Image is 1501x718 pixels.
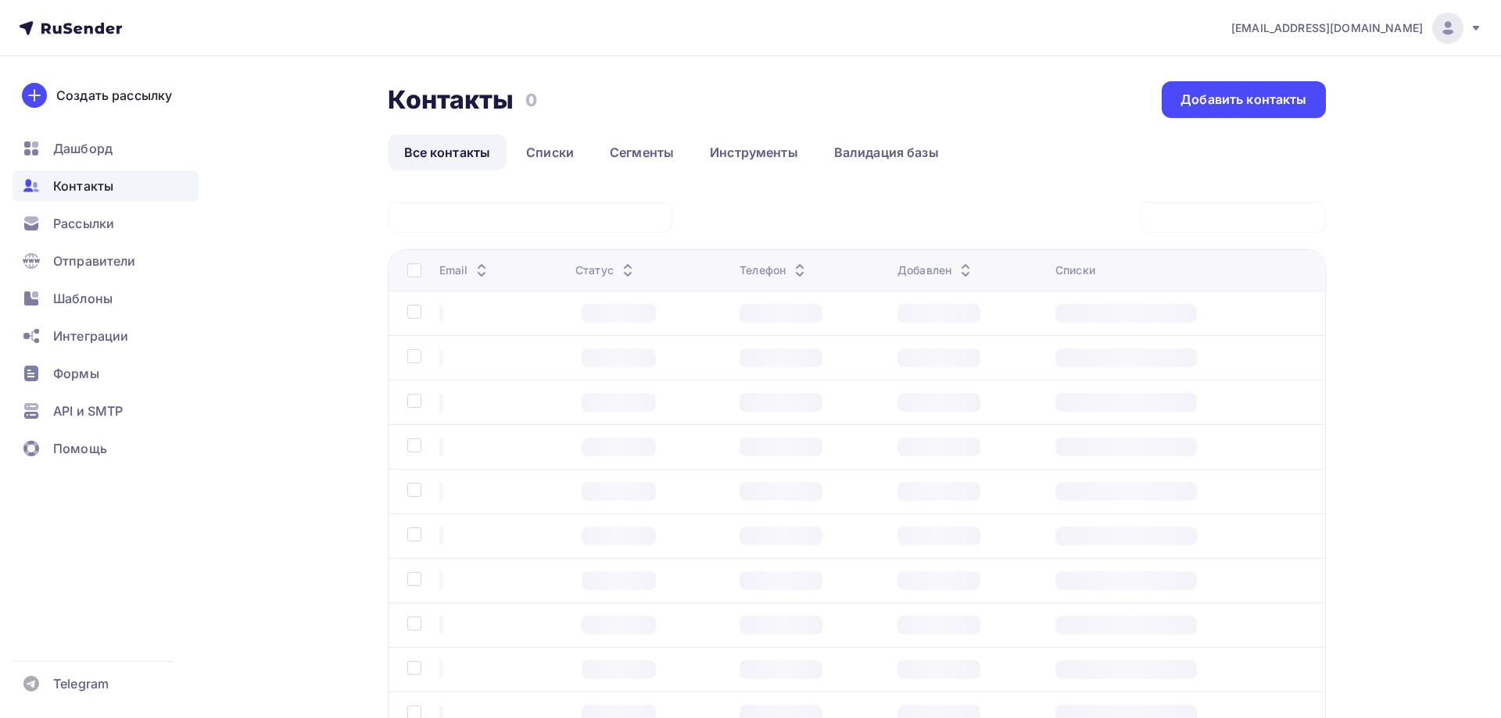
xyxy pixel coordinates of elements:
a: Инструменты [693,134,815,170]
div: Добавить контакты [1180,91,1306,109]
span: Контакты [53,177,113,195]
a: Все контакты [388,134,507,170]
a: Списки [510,134,590,170]
a: Отправители [13,245,199,277]
a: Шаблоны [13,283,199,314]
div: Списки [1055,263,1095,278]
span: [EMAIL_ADDRESS][DOMAIN_NAME] [1231,20,1423,36]
span: API и SMTP [53,402,123,420]
a: [EMAIL_ADDRESS][DOMAIN_NAME] [1231,13,1482,44]
span: Шаблоны [53,289,113,308]
a: Рассылки [13,208,199,239]
a: Сегменты [593,134,690,170]
span: Отправители [53,252,136,270]
div: Email [439,263,492,278]
a: Формы [13,358,199,389]
span: Интеграции [53,327,128,345]
span: Помощь [53,439,107,458]
span: Telegram [53,674,109,693]
div: Добавлен [897,263,975,278]
h2: Контакты [388,84,514,116]
span: Рассылки [53,214,114,233]
div: Телефон [740,263,809,278]
h3: 0 [525,89,537,111]
span: Дашборд [53,139,113,158]
a: Валидация базы [818,134,955,170]
span: Формы [53,364,99,383]
div: Статус [575,263,637,278]
div: Создать рассылку [56,86,172,105]
a: Контакты [13,170,199,202]
a: Дашборд [13,133,199,164]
